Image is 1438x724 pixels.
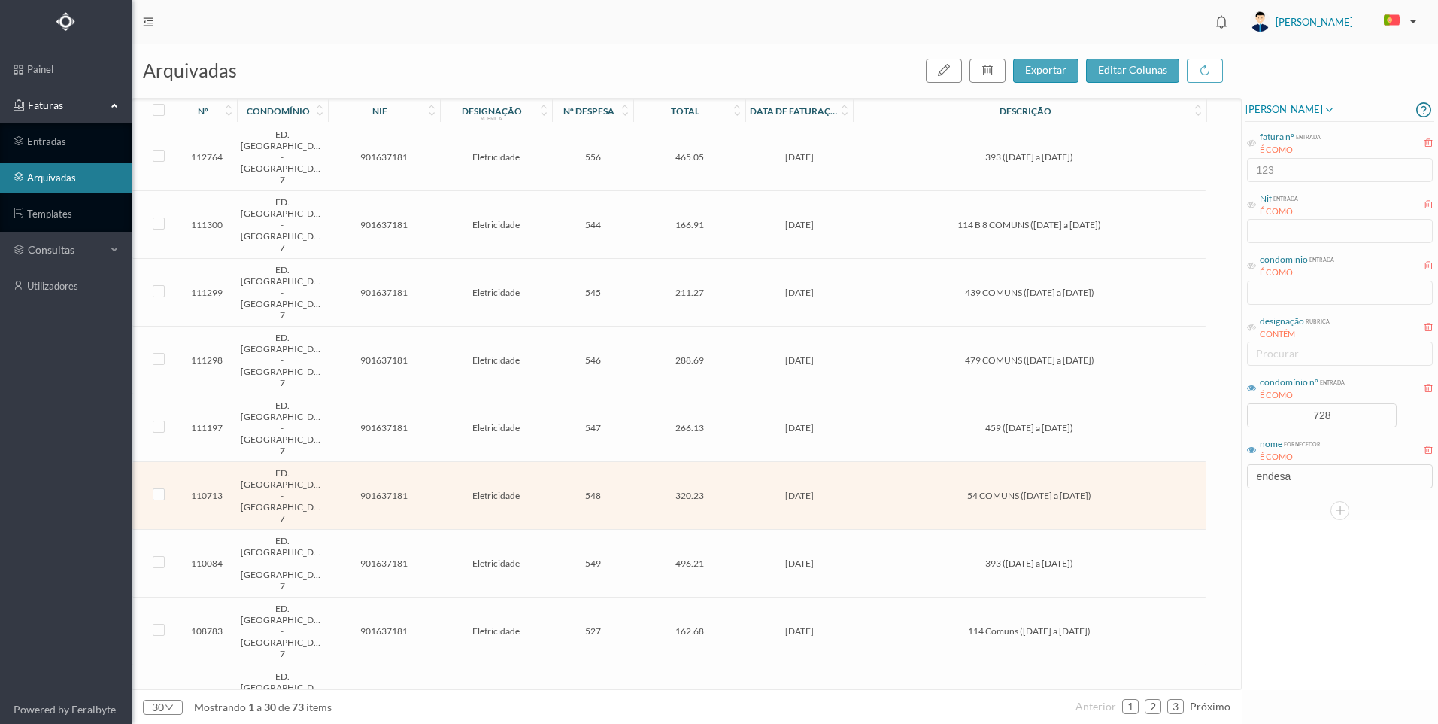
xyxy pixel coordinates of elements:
[241,332,323,388] span: ED. [GEOGRAPHIC_DATA] - [GEOGRAPHIC_DATA] 7
[444,422,548,433] span: Eletricidade
[637,219,742,230] span: 166.91
[1304,315,1330,326] div: rubrica
[750,105,840,117] div: data de faturação
[372,105,387,117] div: nif
[1260,451,1321,464] div: É COMO
[241,467,323,524] span: ED. [GEOGRAPHIC_DATA] - [GEOGRAPHIC_DATA] 7
[749,422,849,433] span: [DATE]
[1025,63,1066,76] span: exportar
[637,625,742,637] span: 162.68
[1168,695,1183,718] a: 3
[1260,328,1330,341] div: CONTÉM
[444,219,548,230] span: Eletricidade
[444,151,548,163] span: Eletricidade
[749,354,849,366] span: [DATE]
[181,151,233,163] span: 112764
[1190,700,1230,713] span: próximo
[857,219,1202,230] span: 114 B 8 COMUNS ([DATE] a [DATE])
[481,115,502,121] div: rubrica
[278,701,290,713] span: de
[1318,376,1345,387] div: entrada
[444,625,548,637] span: Eletricidade
[247,105,310,117] div: condomínio
[332,354,436,366] span: 901637181
[1075,695,1116,719] li: Página Anterior
[857,490,1202,501] span: 54 COMUNS ([DATE] a [DATE])
[749,219,849,230] span: [DATE]
[246,701,256,713] span: 1
[164,703,174,712] i: icon: down
[1260,389,1345,402] div: É COMO
[181,422,233,433] span: 111197
[28,242,103,257] span: consultas
[241,535,323,592] span: ED. [GEOGRAPHIC_DATA] - [GEOGRAPHIC_DATA] 7
[563,105,614,117] div: nº despesa
[152,696,164,719] div: 30
[1260,130,1294,144] div: fatura nº
[749,490,849,501] span: [DATE]
[1013,59,1078,83] button: exportar
[556,219,630,230] span: 544
[556,354,630,366] span: 546
[556,490,630,501] span: 548
[444,354,548,366] span: Eletricidade
[56,12,75,31] img: Logo
[1308,253,1334,264] div: entrada
[181,354,233,366] span: 111298
[1212,12,1231,32] i: icon: bell
[181,558,233,569] span: 110084
[181,287,233,298] span: 111299
[556,558,630,569] span: 549
[857,287,1202,298] span: 439 COMUNS ([DATE] a [DATE])
[857,151,1202,163] span: 393 ([DATE] a [DATE])
[1260,266,1334,279] div: É COMO
[241,264,323,321] span: ED. [GEOGRAPHIC_DATA] - [GEOGRAPHIC_DATA] 7
[181,625,233,637] span: 108783
[290,701,306,713] span: 73
[1260,253,1308,266] div: condomínio
[241,196,323,253] span: ED. [GEOGRAPHIC_DATA] - [GEOGRAPHIC_DATA] 7
[857,354,1202,366] span: 479 COMUNS ([DATE] a [DATE])
[332,625,436,637] span: 901637181
[1086,59,1179,83] button: editar colunas
[749,151,849,163] span: [DATE]
[857,625,1202,637] span: 114 Comuns ([DATE] a [DATE])
[444,287,548,298] span: Eletricidade
[241,129,323,185] span: ED. [GEOGRAPHIC_DATA] - [GEOGRAPHIC_DATA] 7
[749,287,849,298] span: [DATE]
[143,59,237,81] span: arquivadas
[1123,695,1138,718] a: 1
[444,558,548,569] span: Eletricidade
[1190,695,1230,719] li: Página Seguinte
[1260,376,1318,389] div: condomínio nº
[198,105,208,117] div: nº
[1272,192,1298,203] div: entrada
[1000,105,1051,117] div: descrição
[1416,98,1431,121] i: icon: question-circle-o
[332,151,436,163] span: 901637181
[1167,699,1184,714] li: 3
[194,701,246,713] span: mostrando
[637,287,742,298] span: 211.27
[332,287,436,298] span: 901637181
[857,422,1202,433] span: 459 ([DATE] a [DATE])
[637,558,742,569] span: 496.21
[1145,695,1160,718] a: 2
[1260,437,1282,451] div: nome
[306,701,332,713] span: items
[1260,144,1321,157] div: É COMO
[332,219,436,230] span: 901637181
[1282,437,1321,449] div: fornecedor
[637,422,742,433] span: 266.13
[556,287,630,298] span: 545
[637,151,742,163] span: 465.05
[1260,192,1272,205] div: Nif
[637,354,742,366] span: 288.69
[332,558,436,569] span: 901637181
[24,98,107,113] span: Faturas
[749,558,849,569] span: [DATE]
[556,151,630,163] span: 556
[1250,11,1270,32] img: user_titan3.af2715ee.jpg
[1372,9,1423,33] button: PT
[462,105,522,117] div: designação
